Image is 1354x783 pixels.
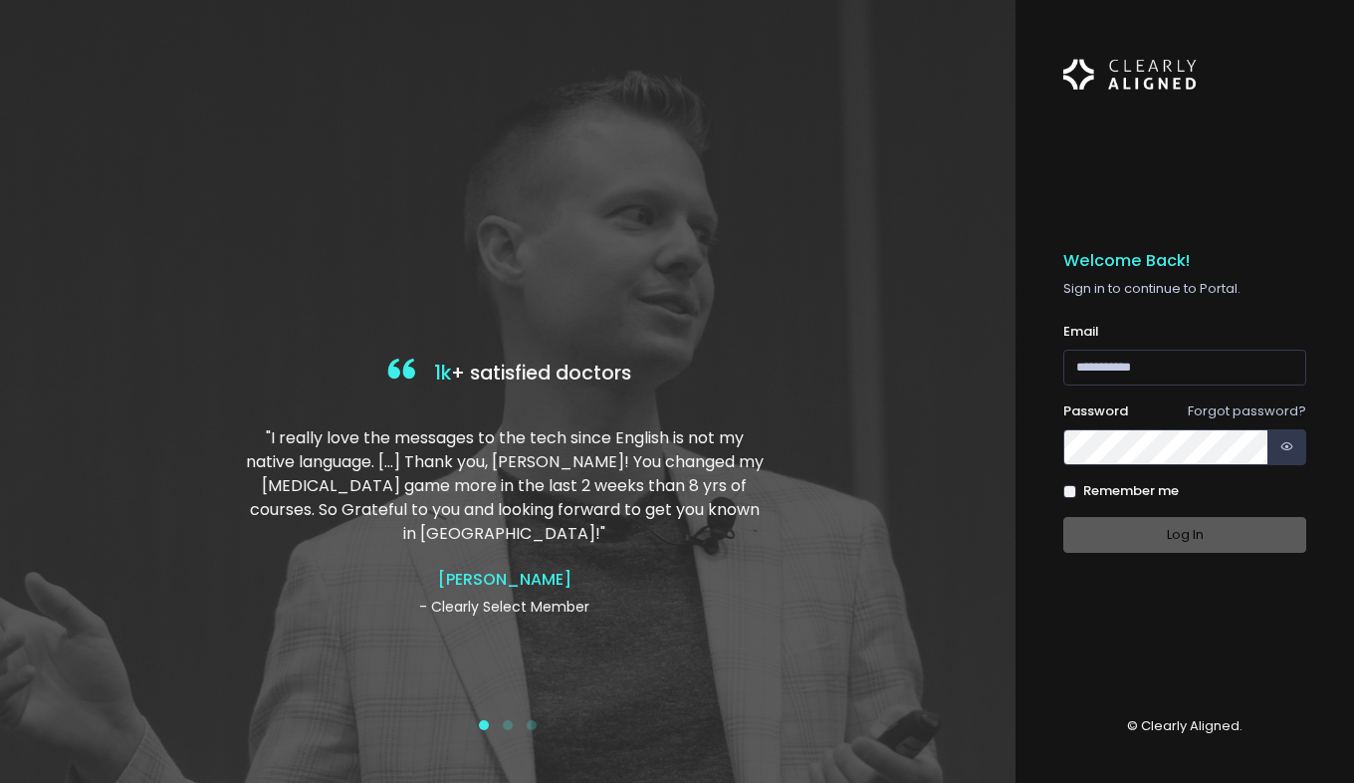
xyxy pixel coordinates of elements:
[434,360,451,387] span: 1k
[1063,251,1306,271] h5: Welcome Back!
[1063,322,1099,342] label: Email
[1063,716,1306,736] p: © Clearly Aligned.
[1063,48,1197,102] img: Logo Horizontal
[245,570,765,589] h4: [PERSON_NAME]
[1188,401,1306,420] a: Forgot password?
[245,354,772,394] h4: + satisfied doctors
[1063,279,1306,299] p: Sign in to continue to Portal.
[245,426,765,546] p: "I really love the messages to the tech since English is not my native language. […] Thank you, [...
[1083,481,1179,501] label: Remember me
[245,597,765,618] p: - Clearly Select Member
[1063,401,1128,421] label: Password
